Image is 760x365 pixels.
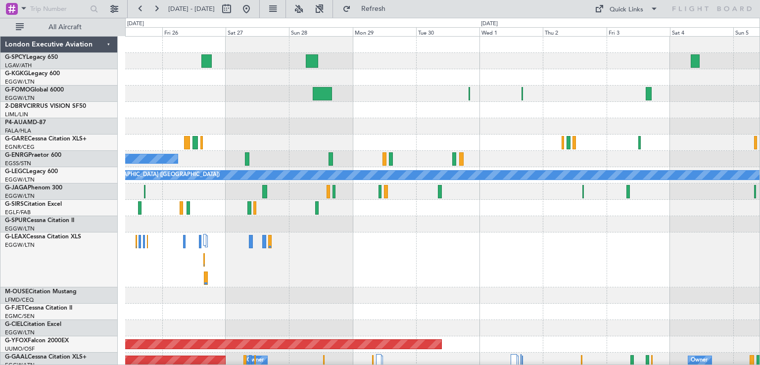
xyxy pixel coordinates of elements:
[5,338,28,344] span: G-YFOX
[289,27,352,36] div: Sun 28
[5,143,35,151] a: EGNR/CEG
[610,5,643,15] div: Quick Links
[5,201,62,207] a: G-SIRSCitation Excel
[5,62,32,69] a: LGAV/ATH
[5,103,27,109] span: 2-DBRV
[5,54,26,60] span: G-SPCY
[5,152,28,158] span: G-ENRG
[162,27,226,36] div: Fri 26
[5,201,24,207] span: G-SIRS
[338,1,397,17] button: Refresh
[5,321,23,327] span: G-CIEL
[5,120,27,126] span: P4-AUA
[127,20,144,28] div: [DATE]
[353,5,394,12] span: Refresh
[543,27,606,36] div: Thu 2
[353,27,416,36] div: Mon 29
[5,103,86,109] a: 2-DBRVCIRRUS VISION SF50
[607,27,670,36] div: Fri 3
[5,313,35,320] a: EGMC/SEN
[5,169,58,175] a: G-LEGCLegacy 600
[5,136,87,142] a: G-GARECessna Citation XLS+
[481,20,498,28] div: [DATE]
[5,87,30,93] span: G-FOMO
[5,234,26,240] span: G-LEAX
[5,87,64,93] a: G-FOMOGlobal 6000
[670,27,733,36] div: Sat 4
[5,185,28,191] span: G-JAGA
[5,289,77,295] a: M-OUSECitation Mustang
[5,225,35,232] a: EGGW/LTN
[30,1,87,16] input: Trip Number
[5,111,28,118] a: LIML/LIN
[590,1,663,17] button: Quick Links
[5,218,74,224] a: G-SPURCessna Citation II
[5,289,29,295] span: M-OUSE
[5,176,35,183] a: EGGW/LTN
[5,241,35,249] a: EGGW/LTN
[5,209,31,216] a: EGLF/FAB
[11,19,107,35] button: All Aircraft
[26,24,104,31] span: All Aircraft
[5,321,61,327] a: G-CIELCitation Excel
[5,305,25,311] span: G-FJET
[5,152,61,158] a: G-ENRGPraetor 600
[5,71,60,77] a: G-KGKGLegacy 600
[5,54,58,60] a: G-SPCYLegacy 650
[5,218,27,224] span: G-SPUR
[5,120,46,126] a: P4-AUAMD-87
[5,78,35,86] a: EGGW/LTN
[5,296,34,304] a: LFMD/CEQ
[5,169,26,175] span: G-LEGC
[5,160,31,167] a: EGSS/STN
[5,354,87,360] a: G-GAALCessna Citation XLS+
[5,136,28,142] span: G-GARE
[5,127,31,135] a: FALA/HLA
[5,185,62,191] a: G-JAGAPhenom 300
[5,338,69,344] a: G-YFOXFalcon 2000EX
[5,71,28,77] span: G-KGKG
[99,27,162,36] div: Thu 25
[5,329,35,336] a: EGGW/LTN
[5,305,72,311] a: G-FJETCessna Citation II
[5,94,35,102] a: EGGW/LTN
[479,27,543,36] div: Wed 1
[5,234,81,240] a: G-LEAXCessna Citation XLS
[5,192,35,200] a: EGGW/LTN
[59,168,220,182] div: A/C Unavailable [GEOGRAPHIC_DATA] ([GEOGRAPHIC_DATA])
[5,354,28,360] span: G-GAAL
[226,27,289,36] div: Sat 27
[5,345,35,353] a: UUMO/OSF
[168,4,215,13] span: [DATE] - [DATE]
[416,27,479,36] div: Tue 30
